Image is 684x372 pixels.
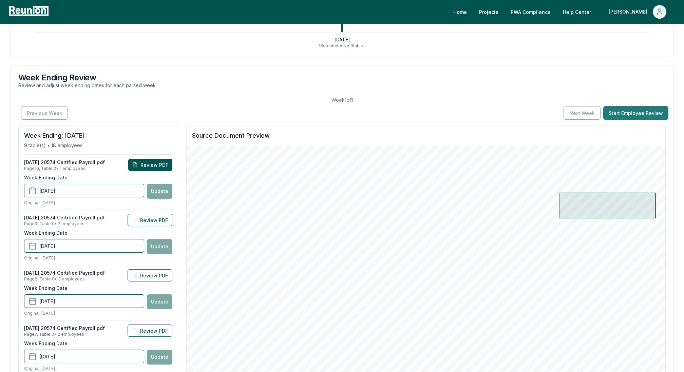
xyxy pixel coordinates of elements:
[128,269,172,281] button: Review PDF
[24,221,105,227] p: Page 9 , Table 0 • 2 employees
[128,159,172,171] button: Review PDF
[192,131,660,140] h3: Source Document Preview
[128,325,172,337] button: Review PDF
[448,5,677,19] nav: Main
[609,5,650,19] div: [PERSON_NAME]
[319,43,366,48] p: 18 employees • 9 table s
[505,5,556,19] a: PWA Compliance
[557,5,596,19] a: Help Center
[24,214,105,221] p: [DATE] 20574 Certified Payroll.pdf
[24,142,85,149] p: 9 table(s) • 18 employees
[331,96,353,103] span: Week 1 of 1
[24,340,68,347] label: Week Ending Date
[24,166,105,171] p: Page 10 , Table 0 • 1 employees
[24,255,55,261] p: Original: [DATE]
[24,325,105,332] p: [DATE] 20574 Certified Payroll.pdf
[24,311,55,316] p: Original: [DATE]
[24,229,68,236] label: Week Ending Date
[24,174,68,181] label: Week Ending Date
[24,200,55,205] p: Original: [DATE]
[24,131,85,140] h3: Week Ending: [DATE]
[319,36,366,43] p: [DATE]
[448,5,472,19] a: Home
[24,294,144,308] button: [DATE]
[24,269,105,276] p: [DATE] 20574 Certified Payroll.pdf
[474,5,504,19] a: Projects
[603,5,672,19] button: [PERSON_NAME]
[603,106,668,120] button: Start Employee Review
[24,285,68,292] label: Week Ending Date
[24,350,144,363] button: [DATE]
[18,82,156,89] p: Review and adjust week ending dates for each parsed week
[24,184,144,197] button: [DATE]
[24,276,105,282] p: Page 8 , Table 0 • 3 employees
[18,74,156,82] h3: Week Ending Review
[24,159,105,166] p: [DATE] 20574 Certified Payroll.pdf
[24,239,144,253] button: [DATE]
[24,332,105,337] p: Page 7 , Table 0 • 2 employees
[128,214,172,226] button: Review PDF
[24,366,55,371] p: Original: [DATE]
